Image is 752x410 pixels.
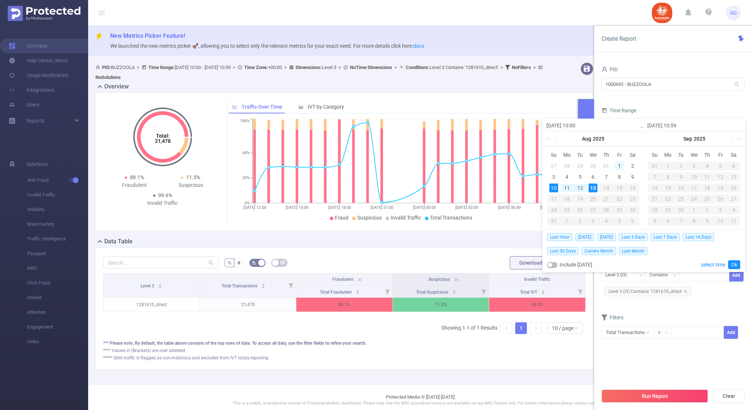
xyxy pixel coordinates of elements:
[231,65,238,70] span: >
[534,326,538,330] i: icon: right
[724,326,738,339] button: Add
[135,65,142,70] span: >
[560,171,574,182] td: August 4, 2025
[688,149,701,160] th: Wed
[727,193,740,204] td: September 27, 2025
[661,152,675,158] span: Mo
[587,160,600,171] td: July 30, 2025
[728,260,740,269] a: Ok
[587,193,600,204] td: August 20, 2025
[601,108,636,113] span: Time Range
[675,184,688,192] div: 16
[713,389,745,403] button: Clear
[546,121,640,130] input: Start date
[504,326,509,330] i: icon: left
[600,160,613,171] td: July 31, 2025
[626,149,639,160] th: Sat
[547,182,560,193] td: August 10, 2025
[626,182,639,193] td: August 16, 2025
[547,204,560,215] td: August 24, 2025
[600,217,613,225] div: 4
[103,257,219,268] input: Search...
[701,184,714,192] div: 18
[613,171,626,182] td: August 8, 2025
[600,171,613,182] td: August 7, 2025
[574,217,587,225] div: 2
[688,182,701,193] td: September 17, 2025
[626,206,639,214] div: 30
[626,204,639,215] td: August 30, 2025
[549,162,558,170] div: 27
[626,171,639,182] td: August 9, 2025
[335,215,348,221] span: Fraud
[675,182,688,193] td: September 16, 2025
[26,157,48,171] span: Solutions
[560,206,574,214] div: 25
[27,276,88,290] span: Click Fraud
[560,193,574,204] td: August 18, 2025
[648,182,661,193] td: September 14, 2025
[729,269,744,282] button: Add
[406,65,430,70] b: Conditions :
[675,206,688,214] div: 30
[95,65,102,70] i: icon: user
[27,232,88,246] span: Traffic Intelligence
[613,182,626,193] td: August 15, 2025
[701,152,714,158] span: Th
[714,215,727,226] td: October 10, 2025
[240,119,250,124] tspan: 100%
[613,149,626,160] th: Fri
[106,181,163,189] div: Fraudulent
[587,217,600,225] div: 3
[661,184,675,192] div: 15
[661,206,675,214] div: 29
[648,162,661,170] div: 31
[9,97,39,112] a: Users
[600,206,613,214] div: 28
[688,171,701,182] td: September 10, 2025
[592,131,605,146] a: 2025
[95,65,545,80] span: BUZZOOLA [DATE] 10:00 - [DATE] 10:59 +00:00
[658,326,666,338] div: ≥
[242,175,250,180] tspan: 30%
[648,193,661,204] td: September 21, 2025
[727,160,740,171] td: September 6, 2025
[714,149,727,160] th: Fri
[576,184,585,192] div: 12
[626,184,639,192] div: 16
[613,160,626,171] td: August 1, 2025
[688,195,701,203] div: 24
[574,182,587,193] td: August 12, 2025
[587,171,600,182] td: August 6, 2025
[27,305,88,320] span: Attention
[688,160,701,171] td: September 3, 2025
[648,149,661,160] th: Sun
[587,215,600,226] td: September 3, 2025
[547,149,560,160] th: Sun
[545,131,555,146] a: Last year (Control + left)
[600,195,613,203] div: 21
[26,113,44,128] a: Reports
[688,193,701,204] td: September 24, 2025
[27,290,88,305] span: Unified
[553,131,560,146] a: Previous month (PageUp)
[281,260,285,265] i: icon: table
[626,195,639,203] div: 23
[574,171,587,182] td: August 5, 2025
[296,65,322,70] b: Dimensions :
[688,206,701,214] div: 1
[701,204,714,215] td: October 2, 2025
[560,204,574,215] td: August 25, 2025
[683,131,693,146] a: Sep
[563,162,571,170] div: 28
[648,217,661,225] div: 5
[727,204,740,215] td: October 4, 2025
[688,204,701,215] td: October 1, 2025
[701,182,714,193] td: September 18, 2025
[587,204,600,215] td: August 27, 2025
[9,39,47,53] a: Overview
[688,152,701,158] span: We
[549,173,558,181] div: 3
[648,195,661,203] div: 21
[701,173,714,181] div: 11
